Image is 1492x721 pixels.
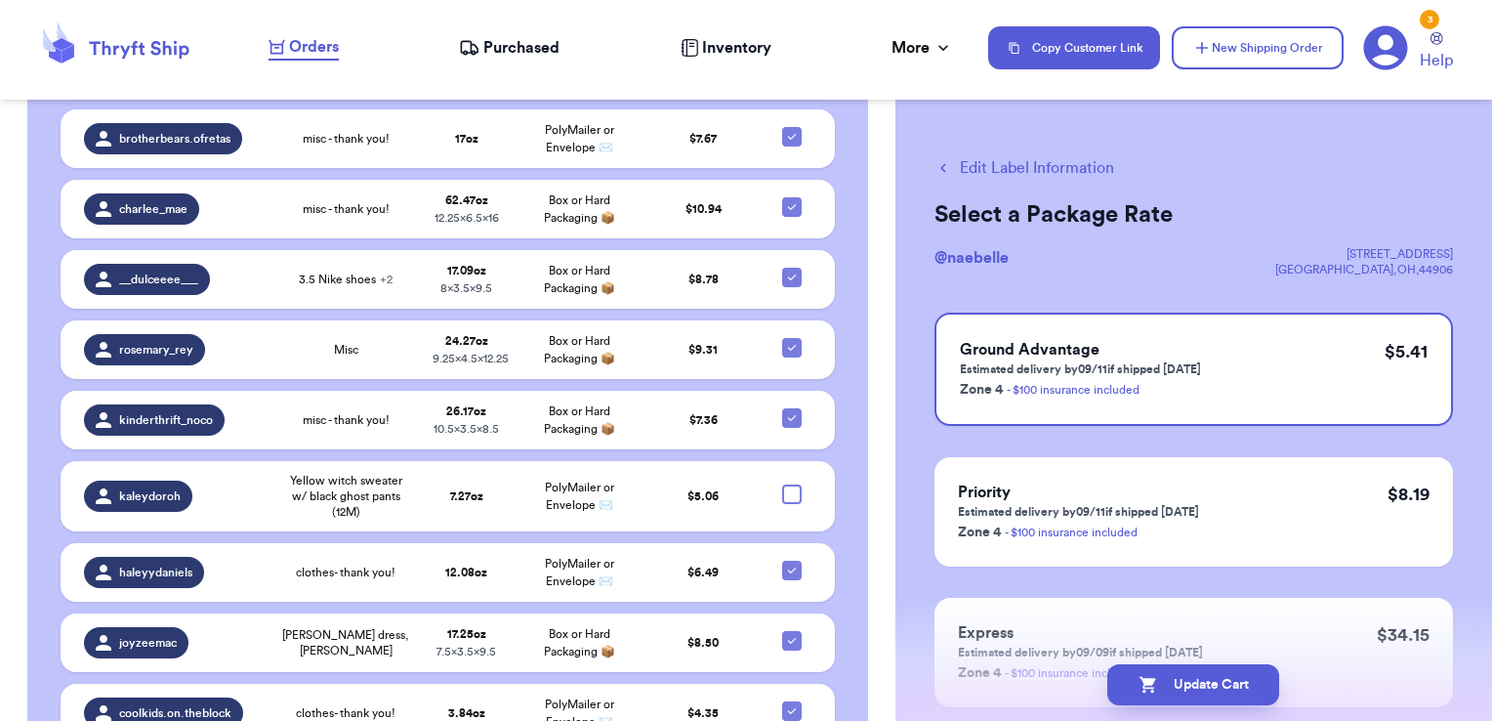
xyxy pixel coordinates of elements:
span: haleyydaniels [119,565,192,580]
span: [PERSON_NAME] dress, [PERSON_NAME] [282,627,409,658]
span: PolyMailer or Envelope ✉️ [545,482,614,511]
span: $ 10.94 [685,203,722,215]
strong: 17.09 oz [447,265,486,276]
strong: 3.84 oz [448,707,485,719]
span: coolkids.on.theblock [119,705,231,721]
strong: 26.17 oz [446,405,486,417]
p: $ 5.41 [1385,338,1428,365]
span: Misc [334,342,358,358]
span: Help [1420,49,1453,72]
span: $ 8.50 [687,637,719,649]
a: 3 [1363,25,1408,70]
a: Inventory [681,36,771,60]
span: Zone 4 [960,383,1003,397]
strong: 7.27 oz [450,490,483,502]
span: 10.5 x 3.5 x 8.5 [434,423,499,435]
p: $ 34.15 [1377,621,1430,649]
span: Orders [289,35,339,59]
strong: 24.27 oz [445,335,488,347]
div: 3 [1420,10,1439,29]
span: $ 7.67 [689,133,717,145]
span: $ 7.36 [689,414,718,426]
span: Box or Hard Packaging 📦 [544,265,615,294]
div: More [891,36,953,60]
a: Orders [269,35,339,61]
span: clothes- thank you! [296,705,395,721]
button: Copy Customer Link [988,26,1160,69]
button: Update Cart [1107,664,1279,705]
span: misc - thank you! [303,412,390,428]
span: + 2 [380,274,393,285]
span: $ 5.06 [687,490,719,502]
span: Priority [958,485,1011,500]
span: Purchased [483,36,559,60]
span: kinderthrift_noco [119,412,213,428]
span: __dulceeee___ [119,272,198,287]
span: PolyMailer or Envelope ✉️ [545,124,614,153]
span: $ 4.35 [687,707,719,719]
span: misc - thank you! [303,131,390,147]
span: 3.5 Nike shoes [299,272,393,287]
span: Express [958,625,1014,641]
span: PolyMailer or Envelope ✉️ [545,558,614,587]
span: Ground Advantage [960,342,1099,358]
p: Estimated delivery by 09/09 if shipped [DATE] [958,645,1203,660]
span: Inventory [702,36,771,60]
span: kaleydoroh [119,488,181,504]
span: 8 x 3.5 x 9.5 [440,282,492,294]
span: $ 9.31 [688,344,718,356]
span: 9.25 x 4.5 x 12.25 [433,353,509,364]
p: $ 8.19 [1388,481,1430,508]
span: clothes- thank you! [296,565,395,580]
div: [STREET_ADDRESS] [1275,246,1453,262]
strong: 12.08 oz [445,567,487,578]
span: Box or Hard Packaging 📦 [544,335,615,364]
strong: 62.47 oz [445,194,488,206]
span: Box or Hard Packaging 📦 [544,194,615,224]
span: 7.5 x 3.5 x 9.5 [436,646,496,657]
strong: 17.25 oz [447,628,486,640]
span: @ naebelle [934,250,1009,266]
span: brotherbears.ofretas [119,131,230,147]
a: - $100 insurance included [1005,527,1138,538]
p: Estimated delivery by 09/11 if shipped [DATE] [960,361,1201,377]
span: 12.25 x 6.5 x 16 [435,212,499,224]
span: misc - thank you! [303,201,390,217]
p: Estimated delivery by 09/11 if shipped [DATE] [958,504,1199,520]
button: Edit Label Information [934,156,1114,180]
span: joyzeemac [119,635,177,651]
span: charlee_mae [119,201,187,217]
span: Yellow witch sweater w/ black ghost pants (12M) [282,473,409,520]
a: - $100 insurance included [1007,384,1140,396]
h2: Select a Package Rate [934,199,1453,231]
button: New Shipping Order [1172,26,1344,69]
span: Zone 4 [958,526,1001,539]
strong: 17 oz [455,133,478,145]
span: $ 8.78 [688,274,719,285]
div: [GEOGRAPHIC_DATA] , OH , 44906 [1275,262,1453,277]
a: Purchased [459,36,559,60]
span: Box or Hard Packaging 📦 [544,628,615,657]
span: rosemary_rey [119,342,193,358]
span: $ 6.49 [687,567,719,578]
a: Help [1420,32,1453,72]
span: Box or Hard Packaging 📦 [544,405,615,435]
